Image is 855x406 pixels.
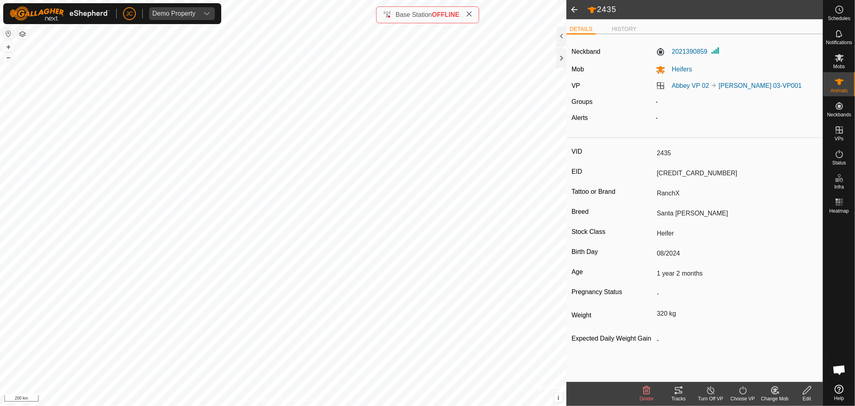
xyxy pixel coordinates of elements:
span: JC [126,10,133,18]
div: Turn Off VP [695,395,727,402]
label: Breed [572,207,654,217]
span: Neckbands [827,112,851,117]
h2: 2435 [587,4,823,15]
span: Delete [640,396,654,402]
a: Contact Us [291,396,315,403]
img: Gallagher Logo [10,6,110,21]
label: 2021390859 [656,47,707,57]
label: Neckband [572,47,600,57]
div: Choose VP [727,395,759,402]
span: Mobs [833,64,845,69]
label: Birth Day [572,247,654,257]
label: Mob [572,66,584,73]
label: Age [572,267,654,277]
div: - [653,97,821,107]
li: HISTORY [608,25,640,33]
span: Infra [834,185,844,189]
span: Demo Property [149,7,199,20]
span: Heifers [665,66,692,73]
div: Edit [791,395,823,402]
button: Reset Map [4,29,13,39]
div: Tracks [663,395,695,402]
div: - [653,113,821,123]
button: – [4,53,13,62]
label: Groups [572,98,592,105]
div: dropdown trigger [199,7,215,20]
span: Heatmap [829,209,849,213]
a: Help [823,382,855,404]
span: Animals [831,88,848,93]
label: Alerts [572,114,588,121]
span: OFFLINE [432,11,459,18]
a: [PERSON_NAME] 03-VP001 [719,82,802,89]
span: Status [832,160,846,165]
img: Signal strength [711,46,720,55]
label: VID [572,146,654,157]
span: Schedules [828,16,850,21]
span: VPs [835,136,843,141]
span: i [558,394,559,401]
label: Tattoo or Brand [572,187,654,197]
span: Base Station [396,11,432,18]
button: i [554,394,563,402]
label: Expected Daily Weight Gain [572,333,654,344]
button: + [4,42,13,52]
span: Notifications [826,40,852,45]
label: EID [572,166,654,177]
a: Abbey VP 02 [672,82,709,89]
label: VP [572,82,580,89]
li: DETAILS [566,25,596,35]
span: Help [834,396,844,401]
a: Privacy Policy [252,396,282,403]
button: Map Layers [18,29,27,39]
label: Stock Class [572,227,654,237]
div: Open chat [827,358,851,382]
div: Change Mob [759,395,791,402]
label: Weight [572,307,654,324]
img: to [711,82,717,89]
label: Pregnancy Status [572,287,654,297]
div: Demo Property [152,10,196,17]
